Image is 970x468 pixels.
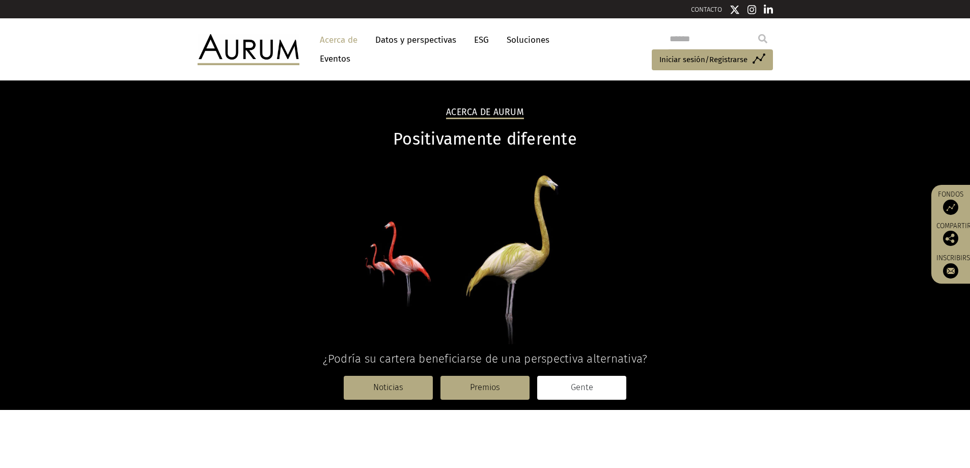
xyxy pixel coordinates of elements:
[320,35,357,45] font: Acerca de
[571,382,593,392] font: Gente
[938,190,963,199] font: Fondos
[198,34,299,65] img: Oro
[537,376,626,399] a: Gente
[469,31,494,49] a: ESG
[753,29,773,49] input: Submit
[373,382,403,392] font: Noticias
[440,376,530,399] a: Premios
[375,35,456,45] font: Datos y perspectivas
[315,31,363,49] a: Acerca de
[936,190,965,215] a: Fondos
[320,53,350,64] font: Eventos
[344,376,433,399] a: Noticias
[764,5,773,15] img: Icono de Linkedin
[470,382,500,392] font: Premios
[943,200,958,215] img: Acceso a fondos
[659,55,747,64] font: Iniciar sesión/Registrarse
[502,31,555,49] a: Soluciones
[323,352,648,366] font: ¿Podría su cartera beneficiarse de una perspectiva alternativa?
[370,31,461,49] a: Datos y perspectivas
[652,49,773,71] a: Iniciar sesión/Registrarse
[315,49,350,68] a: Eventos
[474,35,489,45] font: ESG
[943,231,958,246] img: Comparte esta publicación
[446,107,524,118] font: Acerca de Aurum
[943,263,958,279] img: Suscríbete a nuestro boletín
[730,5,740,15] img: Icono de Twitter
[507,35,549,45] font: Soluciones
[691,6,722,13] a: CONTACTO
[747,5,757,15] img: Icono de Instagram
[393,129,577,149] font: Positivamente diferente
